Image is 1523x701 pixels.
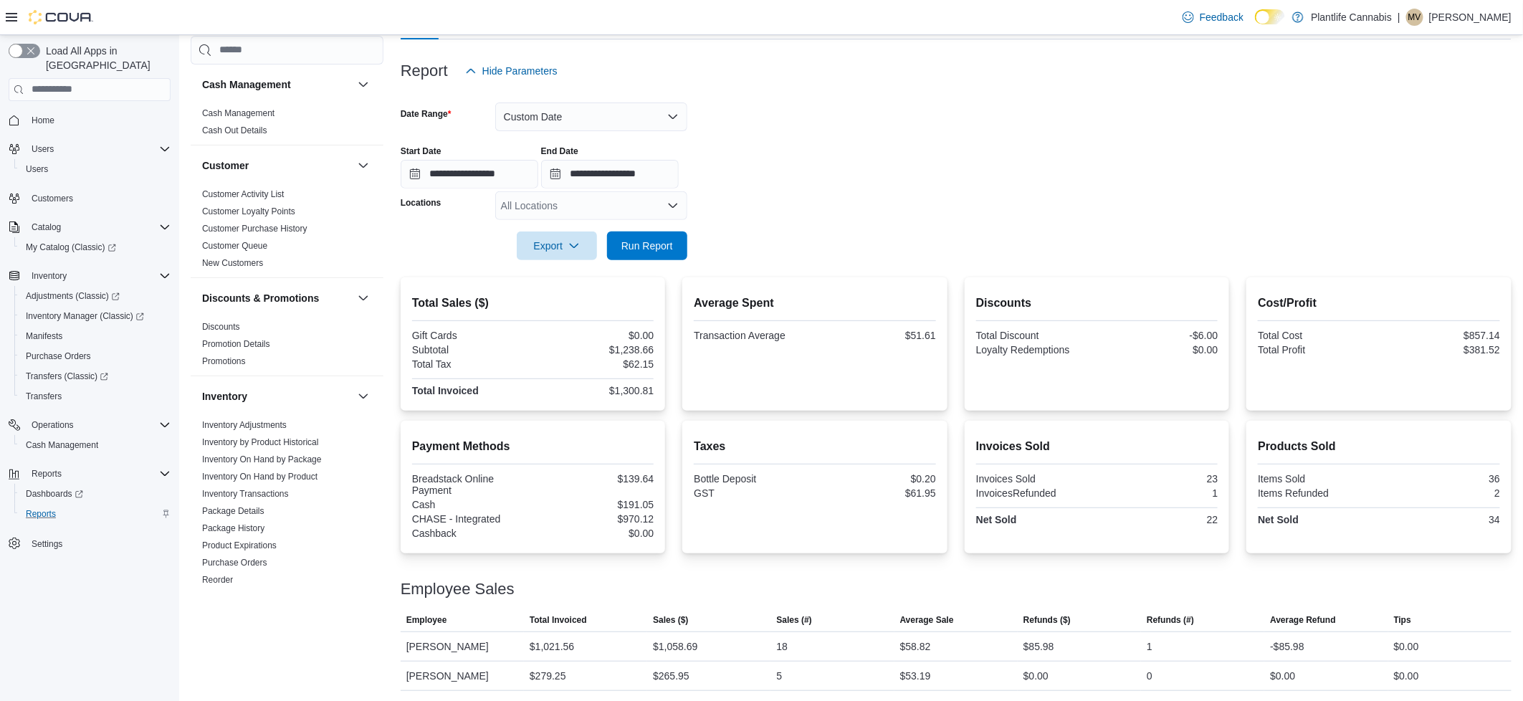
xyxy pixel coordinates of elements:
div: $1,058.69 [653,638,697,655]
div: Loyalty Redemptions [976,344,1094,356]
div: $0.00 [1023,667,1049,685]
p: Plantlife Cannabis [1311,9,1392,26]
span: Customer Activity List [202,189,285,200]
h3: Inventory [202,389,247,404]
div: -$6.00 [1100,330,1218,341]
span: Customer Queue [202,240,267,252]
div: $1,021.56 [530,638,574,655]
button: Users [3,139,176,159]
a: Users [20,161,54,178]
button: Cash Management [355,76,372,93]
span: Reports [20,505,171,523]
div: $279.25 [530,667,566,685]
span: Purchase Orders [202,557,267,568]
span: Home [32,115,54,126]
h2: Average Spent [694,295,936,312]
span: Discounts [202,321,240,333]
span: Reports [26,508,56,520]
a: Cash Out Details [202,125,267,135]
a: Manifests [20,328,68,345]
span: My Catalog (Classic) [26,242,116,253]
span: Settings [32,538,62,550]
span: Operations [32,419,74,431]
a: Inventory On Hand by Product [202,472,318,482]
h3: Report [401,62,448,80]
button: Operations [26,416,80,434]
div: $0.00 [1100,344,1218,356]
span: Tips [1394,614,1411,626]
a: Customer Queue [202,241,267,251]
div: $61.95 [818,487,936,499]
div: 36 [1382,473,1500,485]
a: Discounts [202,322,240,332]
label: Date Range [401,108,452,120]
h2: Cost/Profit [1258,295,1500,312]
div: Subtotal [412,344,530,356]
div: 18 [776,638,788,655]
span: Catalog [32,221,61,233]
span: Inventory On Hand by Package [202,454,322,465]
a: Reports [20,505,62,523]
div: 0 [1147,667,1152,685]
div: $85.98 [1023,638,1054,655]
a: Dashboards [14,484,176,504]
div: CHASE - Integrated [412,513,530,525]
label: Locations [401,197,441,209]
button: Catalog [26,219,67,236]
div: Total Profit [1258,344,1376,356]
button: Cash Management [202,77,352,92]
div: $1,238.66 [536,344,654,356]
span: Transfers (Classic) [20,368,171,385]
a: Transfers (Classic) [20,368,114,385]
button: Home [3,110,176,130]
span: Average Sale [900,614,954,626]
a: Transfers [20,388,67,405]
h2: Products Sold [1258,438,1500,455]
a: Feedback [1177,3,1249,32]
button: Users [26,140,59,158]
h3: Discounts & Promotions [202,291,319,305]
div: $191.05 [536,499,654,510]
span: Adjustments (Classic) [26,290,120,302]
p: [PERSON_NAME] [1429,9,1512,26]
span: Run Report [621,239,673,253]
strong: Net Sold [976,514,1017,525]
span: Inventory Adjustments [202,419,287,431]
div: Cash [412,499,530,510]
span: Transfers (Classic) [26,371,108,382]
span: Inventory Manager (Classic) [20,307,171,325]
span: Product Expirations [202,540,277,551]
a: Package History [202,523,264,533]
div: Discounts & Promotions [191,318,383,376]
div: $0.20 [818,473,936,485]
h2: Invoices Sold [976,438,1218,455]
button: Inventory [355,388,372,405]
span: Inventory by Product Historical [202,437,319,448]
span: Customer Purchase History [202,223,307,234]
a: Settings [26,535,68,553]
div: -$85.98 [1270,638,1304,655]
div: $970.12 [536,513,654,525]
span: MV [1408,9,1421,26]
button: Custom Date [495,102,687,131]
button: Inventory [26,267,72,285]
span: Total Invoiced [530,614,587,626]
span: Purchase Orders [26,350,91,362]
a: Transfers (Classic) [14,366,176,386]
span: Adjustments (Classic) [20,287,171,305]
span: Hide Parameters [482,64,558,78]
a: Inventory by Product Historical [202,437,319,447]
div: Bottle Deposit [694,473,812,485]
span: Manifests [20,328,171,345]
div: InvoicesRefunded [976,487,1094,499]
div: $0.00 [1270,667,1295,685]
div: $265.95 [653,667,689,685]
div: $58.82 [900,638,931,655]
span: Customer Loyalty Points [202,206,295,217]
button: Transfers [14,386,176,406]
button: Discounts & Promotions [202,291,352,305]
a: Package Details [202,506,264,516]
span: Users [20,161,171,178]
span: Sales ($) [653,614,688,626]
span: Refunds ($) [1023,614,1071,626]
